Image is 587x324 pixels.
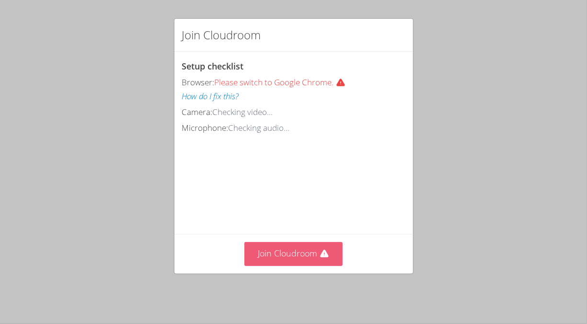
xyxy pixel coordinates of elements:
[229,122,290,133] span: Checking audio...
[182,60,244,72] span: Setup checklist
[215,77,349,88] span: Please switch to Google Chrome.
[182,122,229,133] span: Microphone:
[182,106,213,117] span: Camera:
[244,242,343,266] button: Join Cloudroom
[213,106,273,117] span: Checking video...
[182,77,215,88] span: Browser:
[182,90,239,104] button: How do I fix this?
[182,26,261,44] h2: Join Cloudroom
